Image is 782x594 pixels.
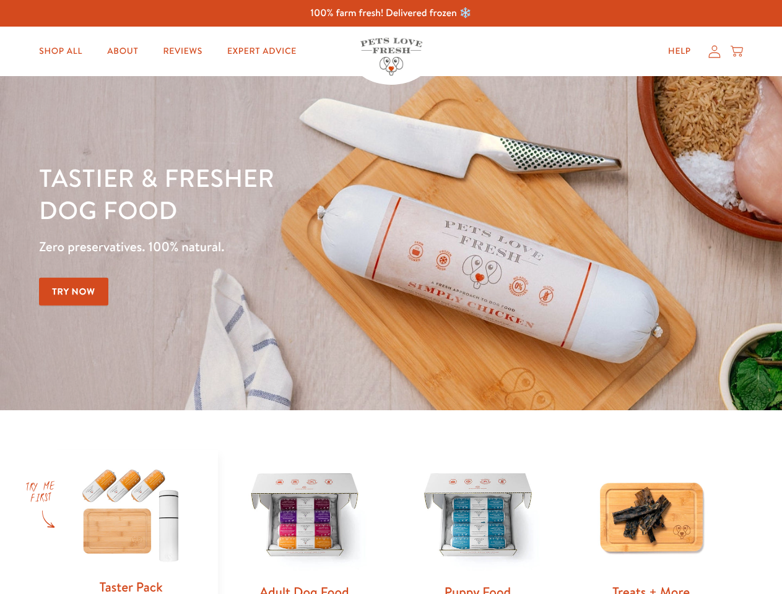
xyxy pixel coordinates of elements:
a: Shop All [29,39,92,64]
img: Pets Love Fresh [360,38,422,75]
h1: Tastier & fresher dog food [39,161,508,226]
a: Try Now [39,278,108,306]
a: About [97,39,148,64]
a: Reviews [153,39,212,64]
a: Help [658,39,701,64]
p: Zero preservatives. 100% natural. [39,236,508,258]
a: Expert Advice [217,39,306,64]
